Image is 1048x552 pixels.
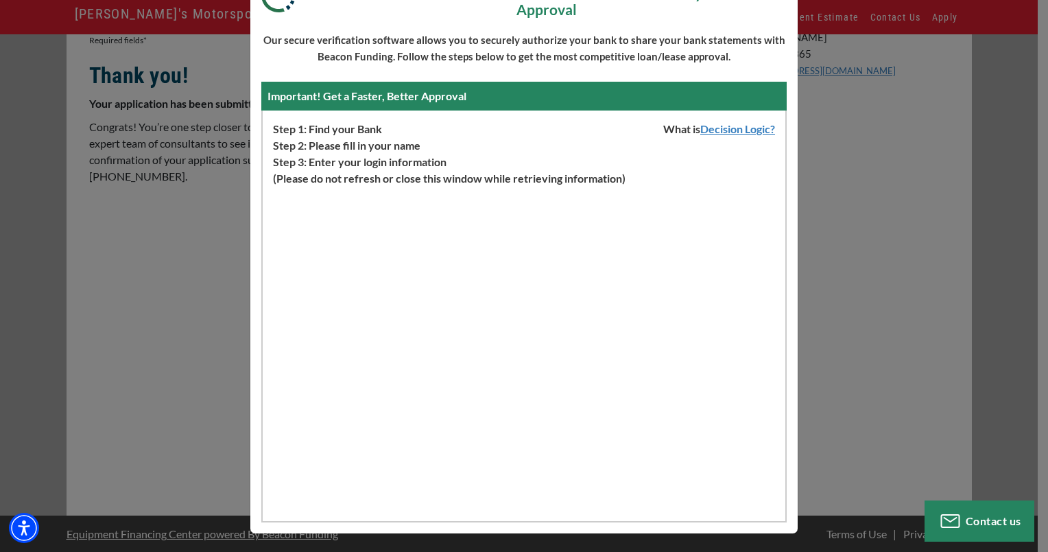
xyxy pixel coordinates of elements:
p: Step 3: Enter your login information [263,154,785,170]
span: What is [653,121,785,137]
span: Contact us [966,514,1021,527]
a: Decision Logic? [700,122,785,135]
p: (Please do not refresh or close this window while retrieving information) [263,170,785,187]
p: Our secure verification software allows you to securely authorize your bank to share your bank st... [261,32,787,65]
iframe: dl-modal-box-iframe [263,187,785,516]
p: Step 2: Please fill in your name [263,137,785,154]
span: Step 1: Find your Bank [263,121,382,137]
button: Contact us [925,501,1034,542]
div: Important! Get a Faster, Better Approval [261,82,787,111]
div: Accessibility Menu [9,513,39,543]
